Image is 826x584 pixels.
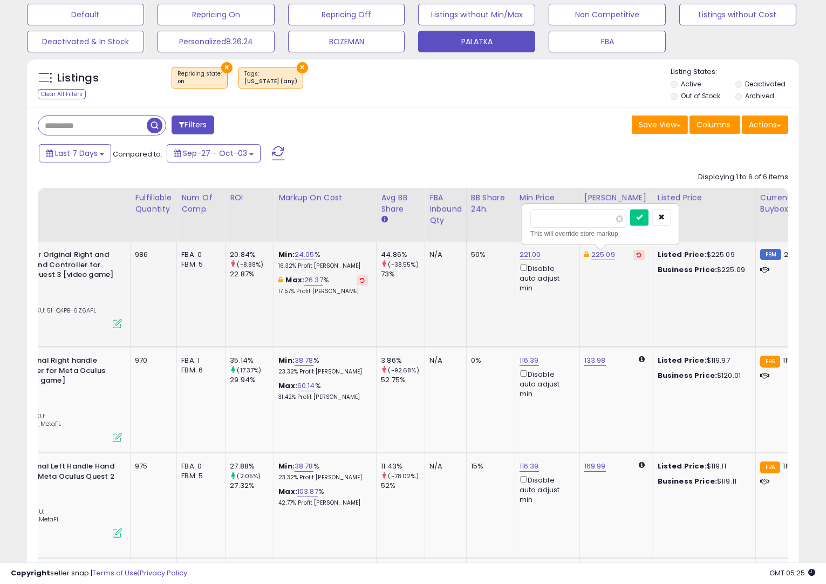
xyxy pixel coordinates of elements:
[230,250,274,260] div: 20.84%
[760,249,781,260] small: FBM
[381,250,425,260] div: 44.86%
[230,269,274,279] div: 22.87%
[745,91,774,100] label: Archived
[57,71,99,86] h5: Listings
[388,472,418,480] small: (-78.02%)
[658,264,717,275] b: Business Price:
[181,356,217,365] div: FBA: 1
[244,70,297,86] span: Tags :
[471,192,510,215] div: BB Share 24h.
[278,192,372,203] div: Markup on Cost
[39,144,111,162] button: Last 7 Days
[181,260,217,269] div: FBM: 5
[278,486,297,497] b: Max:
[135,250,168,260] div: 986
[783,461,802,471] span: 119.09
[38,89,86,99] div: Clear All Filters
[135,461,168,471] div: 975
[181,461,217,471] div: FBA: 0
[178,78,222,85] div: on
[783,355,802,365] span: 119.95
[11,568,187,579] div: seller snap | |
[278,288,368,295] p: 17.57% Profit [PERSON_NAME]
[278,249,295,260] b: Min:
[698,172,788,182] div: Displaying 1 to 6 of 6 items
[278,262,368,270] p: 16.32% Profit [PERSON_NAME]
[742,116,788,134] button: Actions
[278,461,368,481] div: %
[295,249,315,260] a: 24.05
[549,31,666,52] button: FBA
[681,91,720,100] label: Out of Stock
[520,249,541,260] a: 221.00
[244,78,297,85] div: [US_STATE] (any)
[429,356,458,365] div: N/A
[27,4,144,25] button: Default
[671,67,799,77] p: Listing States:
[658,356,747,365] div: $119.97
[697,119,731,130] span: Columns
[278,474,368,481] p: 23.32% Profit [PERSON_NAME]
[27,31,144,52] button: Deactivated & In Stock
[658,265,747,275] div: $225.09
[158,4,275,25] button: Repricing On
[304,275,323,286] a: 26.37
[471,461,507,471] div: 15%
[172,116,214,134] button: Filters
[760,461,780,473] small: FBA
[658,249,707,260] b: Listed Price:
[181,250,217,260] div: FBA: 0
[388,260,418,269] small: (-38.55%)
[55,148,98,159] span: Last 7 Days
[429,250,458,260] div: N/A
[278,368,368,376] p: 23.32% Profit [PERSON_NAME]
[418,31,535,52] button: PALATKA
[278,355,295,365] b: Min:
[658,370,717,381] b: Business Price:
[769,568,815,578] span: 2025-10-11 05:25 GMT
[278,250,368,270] div: %
[381,481,425,491] div: 52%
[167,144,261,162] button: Sep-27 - Oct-03
[297,486,318,497] a: 103.87
[140,568,187,578] a: Privacy Policy
[295,461,313,472] a: 38.78
[230,192,269,203] div: ROI
[658,477,747,486] div: $119.11
[278,461,295,471] b: Min:
[92,568,138,578] a: Terms of Use
[760,356,780,368] small: FBA
[520,461,539,472] a: 116.39
[429,192,462,226] div: FBA inbound Qty
[181,365,217,375] div: FBM: 6
[658,250,747,260] div: $225.09
[471,356,507,365] div: 0%
[760,192,816,215] div: Current Buybox Price
[658,461,707,471] b: Listed Price:
[690,116,740,134] button: Columns
[230,375,274,385] div: 29.94%
[158,31,275,52] button: Personalized8.26.24
[429,461,458,471] div: N/A
[658,192,751,203] div: Listed Price
[745,79,786,89] label: Deactivated
[230,481,274,491] div: 27.32%
[237,366,261,375] small: (17.37%)
[297,62,308,73] button: ×
[520,368,571,399] div: Disable auto adjust min
[178,70,222,86] span: Repricing state :
[135,356,168,365] div: 970
[520,474,571,505] div: Disable auto adjust min
[278,356,368,376] div: %
[381,356,425,365] div: 3.86%
[381,461,425,471] div: 11.43%
[295,355,313,366] a: 38.78
[418,4,535,25] button: Listings without Min/Max
[681,79,701,89] label: Active
[471,250,507,260] div: 50%
[632,116,688,134] button: Save View
[285,275,304,285] b: Max:
[520,262,571,293] div: Disable auto adjust min
[113,149,162,159] span: Compared to:
[274,188,377,242] th: The percentage added to the cost of goods (COGS) that forms the calculator for Min & Max prices.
